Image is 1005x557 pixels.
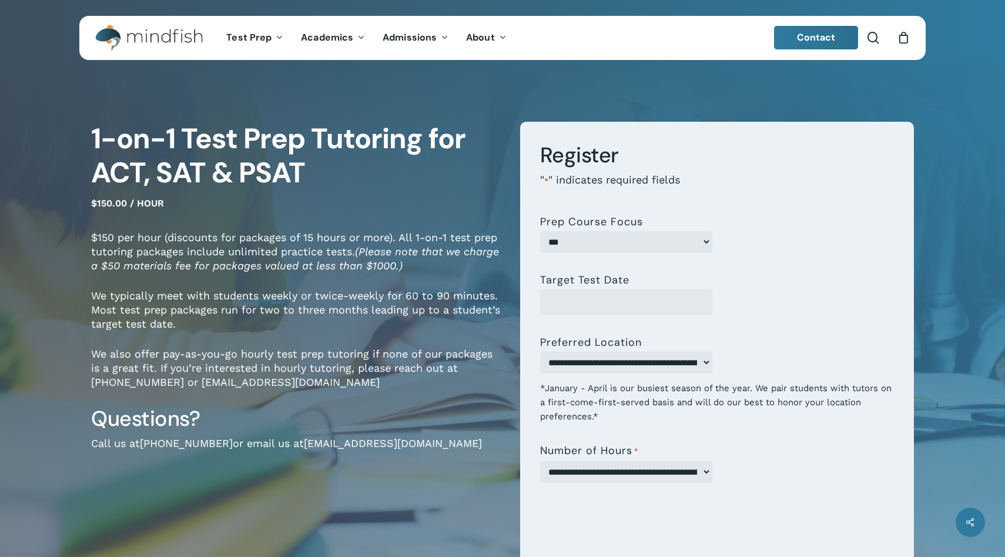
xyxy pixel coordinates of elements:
[91,436,503,466] p: Call us at or email us at
[540,373,895,423] div: *January - April is our busiest season of the year. We pair students with tutors on a first-come-...
[217,33,292,43] a: Test Prep
[301,31,353,44] span: Academics
[140,437,233,449] a: [PHONE_NUMBER]
[292,33,374,43] a: Academics
[91,347,503,405] p: We also offer pay-as-you-go hourly test prep tutoring if none of our packages is a great fit. If ...
[540,274,629,286] label: Target Test Date
[304,437,482,449] a: [EMAIL_ADDRESS][DOMAIN_NAME]
[540,173,895,204] p: " " indicates required fields
[79,16,926,60] header: Main Menu
[774,26,859,49] a: Contact
[540,336,642,348] label: Preferred Location
[91,122,503,190] h1: 1-on-1 Test Prep Tutoring for ACT, SAT & PSAT
[457,33,515,43] a: About
[797,31,836,44] span: Contact
[91,245,499,272] em: (Please note that we charge a $50 materials fee for packages valued at less than $1000.)
[540,216,643,228] label: Prep Course Focus
[383,31,437,44] span: Admissions
[540,142,895,169] h3: Register
[91,405,503,432] h3: Questions?
[91,289,503,347] p: We typically meet with students weekly or twice-weekly for 60 to 90 minutes. Most test prep packa...
[91,231,503,289] p: $150 per hour (discounts for packages of 15 hours or more). All 1-on-1 test prep tutoring package...
[374,33,457,43] a: Admissions
[226,31,272,44] span: Test Prep
[540,492,719,538] iframe: reCAPTCHA
[540,445,638,458] label: Number of Hours
[466,31,495,44] span: About
[91,198,164,209] span: $150.00 / hour
[217,16,515,60] nav: Main Menu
